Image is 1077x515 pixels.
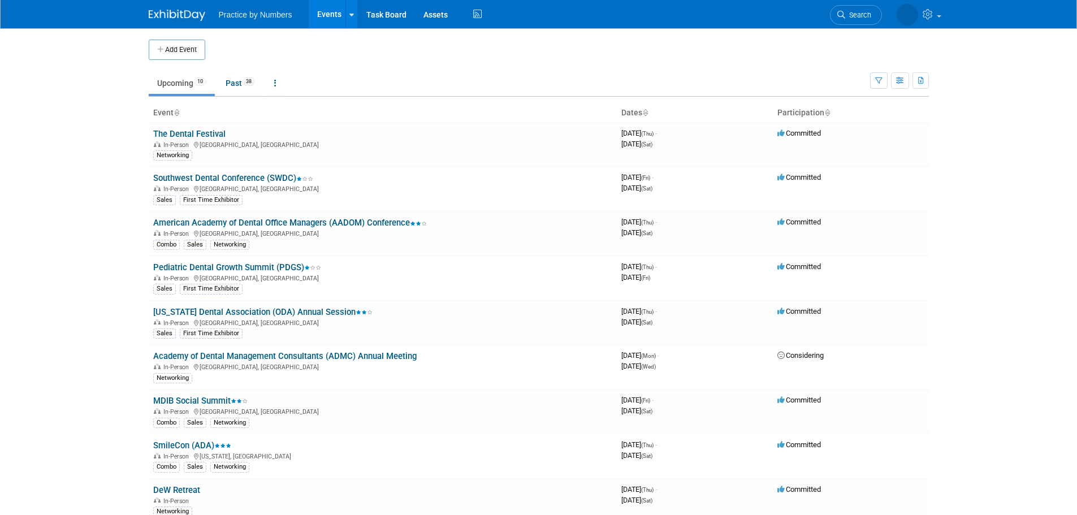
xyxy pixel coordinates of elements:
[153,462,180,472] div: Combo
[617,103,773,123] th: Dates
[621,485,657,494] span: [DATE]
[163,408,192,416] span: In-Person
[621,273,650,282] span: [DATE]
[621,318,652,326] span: [DATE]
[153,195,176,205] div: Sales
[652,173,654,181] span: -
[153,451,612,460] div: [US_STATE], [GEOGRAPHIC_DATA]
[621,228,652,237] span: [DATE]
[641,264,654,270] span: (Thu)
[621,406,652,415] span: [DATE]
[163,141,192,149] span: In-Person
[153,184,612,193] div: [GEOGRAPHIC_DATA], [GEOGRAPHIC_DATA]
[184,240,206,250] div: Sales
[153,318,612,327] div: [GEOGRAPHIC_DATA], [GEOGRAPHIC_DATA]
[153,284,176,294] div: Sales
[184,418,206,428] div: Sales
[773,103,929,123] th: Participation
[243,77,255,86] span: 38
[153,240,180,250] div: Combo
[154,453,161,458] img: In-Person Event
[163,275,192,282] span: In-Person
[777,396,821,404] span: Committed
[153,328,176,339] div: Sales
[153,396,248,406] a: MDIB Social Summit
[153,140,612,149] div: [GEOGRAPHIC_DATA], [GEOGRAPHIC_DATA]
[824,108,830,117] a: Sort by Participation Type
[154,141,161,147] img: In-Person Event
[641,487,654,493] span: (Thu)
[153,440,231,451] a: SmileCon (ADA)
[210,418,249,428] div: Networking
[655,307,657,315] span: -
[153,406,612,416] div: [GEOGRAPHIC_DATA], [GEOGRAPHIC_DATA]
[163,363,192,371] span: In-Person
[621,451,652,460] span: [DATE]
[217,72,263,94] a: Past38
[180,328,243,339] div: First Time Exhibitor
[641,453,652,459] span: (Sat)
[777,218,821,226] span: Committed
[655,129,657,137] span: -
[184,462,206,472] div: Sales
[641,442,654,448] span: (Thu)
[621,307,657,315] span: [DATE]
[621,140,652,148] span: [DATE]
[621,496,652,504] span: [DATE]
[154,408,161,414] img: In-Person Event
[655,440,657,449] span: -
[621,396,654,404] span: [DATE]
[777,485,821,494] span: Committed
[641,319,652,326] span: (Sat)
[830,5,882,25] a: Search
[641,185,652,192] span: (Sat)
[154,363,161,369] img: In-Person Event
[153,418,180,428] div: Combo
[194,77,206,86] span: 10
[153,262,321,272] a: Pediatric Dental Growth Summit (PDGS)
[641,230,652,236] span: (Sat)
[153,129,226,139] a: The Dental Festival
[641,219,654,226] span: (Thu)
[154,497,161,503] img: In-Person Event
[153,150,192,161] div: Networking
[153,362,612,371] div: [GEOGRAPHIC_DATA], [GEOGRAPHIC_DATA]
[163,453,192,460] span: In-Person
[621,440,657,449] span: [DATE]
[163,497,192,505] span: In-Person
[621,129,657,137] span: [DATE]
[655,218,657,226] span: -
[641,275,650,281] span: (Fri)
[219,10,292,19] span: Practice by Numbers
[641,397,650,404] span: (Fri)
[658,351,659,360] span: -
[777,173,821,181] span: Committed
[153,351,417,361] a: Academy of Dental Management Consultants (ADMC) Annual Meeting
[641,363,656,370] span: (Wed)
[641,141,652,148] span: (Sat)
[153,173,313,183] a: Southwest Dental Conference (SWDC)
[154,185,161,191] img: In-Person Event
[153,218,427,228] a: American Academy of Dental Office Managers (AADOM) Conference
[153,307,373,317] a: [US_STATE] Dental Association (ODA) Annual Session
[621,173,654,181] span: [DATE]
[777,262,821,271] span: Committed
[180,284,243,294] div: First Time Exhibitor
[210,240,249,250] div: Networking
[154,230,161,236] img: In-Person Event
[641,131,654,137] span: (Thu)
[641,353,656,359] span: (Mon)
[153,228,612,237] div: [GEOGRAPHIC_DATA], [GEOGRAPHIC_DATA]
[621,351,659,360] span: [DATE]
[621,184,652,192] span: [DATE]
[174,108,179,117] a: Sort by Event Name
[163,185,192,193] span: In-Person
[153,273,612,282] div: [GEOGRAPHIC_DATA], [GEOGRAPHIC_DATA]
[149,72,215,94] a: Upcoming10
[163,319,192,327] span: In-Person
[163,230,192,237] span: In-Person
[777,351,824,360] span: Considering
[845,11,871,19] span: Search
[641,175,650,181] span: (Fri)
[621,218,657,226] span: [DATE]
